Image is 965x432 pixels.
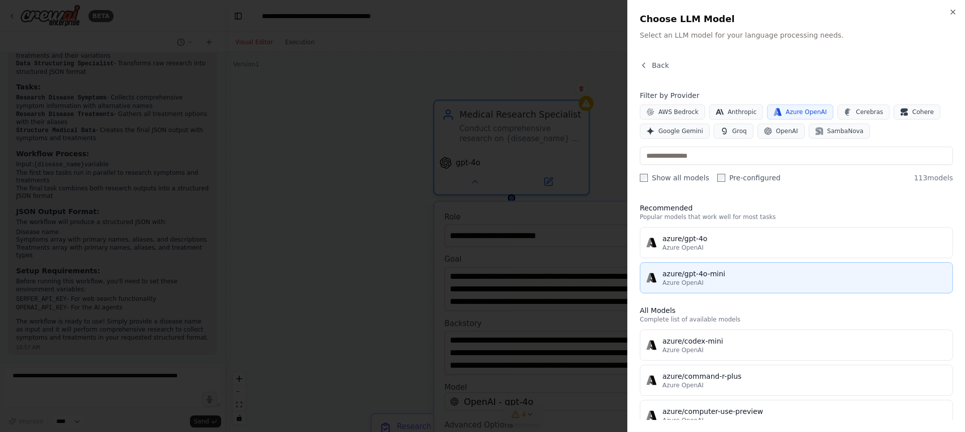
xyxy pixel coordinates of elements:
p: Complete list of available models [640,315,953,323]
span: Back [652,60,669,70]
button: Groq [714,124,753,139]
button: azure/gpt-4oAzure OpenAI [640,227,953,258]
div: azure/codex-mini [662,336,946,346]
span: 113 models [914,173,953,183]
span: Azure OpenAI [662,416,704,424]
span: Azure OpenAI [662,279,704,287]
button: Google Gemini [640,124,710,139]
button: SambaNova [809,124,870,139]
p: Popular models that work well for most tasks [640,213,953,221]
button: azure/command-r-plusAzure OpenAI [640,365,953,396]
span: Azure OpenAI [662,244,704,252]
button: AWS Bedrock [640,104,705,120]
span: Cohere [912,108,934,116]
button: Cerebras [837,104,890,120]
span: Azure OpenAI [662,346,704,354]
input: Show all models [640,174,648,182]
div: azure/gpt-4o-mini [662,269,946,279]
h3: Recommended [640,203,953,213]
input: Pre-configured [717,174,725,182]
label: Show all models [640,173,709,183]
span: Groq [732,127,747,135]
button: azure/codex-miniAzure OpenAI [640,330,953,361]
div: azure/computer-use-preview [662,406,946,416]
button: Anthropic [709,104,763,120]
label: Pre-configured [717,173,781,183]
button: azure/gpt-4o-miniAzure OpenAI [640,262,953,293]
button: Azure OpenAI [767,104,833,120]
div: azure/command-r-plus [662,371,946,381]
button: azure/computer-use-previewAzure OpenAI [640,400,953,431]
h4: Filter by Provider [640,90,953,100]
span: Anthropic [728,108,757,116]
button: Cohere [894,104,940,120]
span: Cerebras [856,108,883,116]
h2: Choose LLM Model [640,12,953,26]
span: Azure OpenAI [662,381,704,389]
button: Back [640,60,669,70]
span: AWS Bedrock [658,108,699,116]
p: Select an LLM model for your language processing needs. [640,30,953,40]
div: azure/gpt-4o [662,234,946,244]
span: Google Gemini [658,127,703,135]
span: OpenAI [776,127,798,135]
span: SambaNova [827,127,863,135]
h3: All Models [640,305,953,315]
span: Azure OpenAI [786,108,827,116]
button: OpenAI [757,124,805,139]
